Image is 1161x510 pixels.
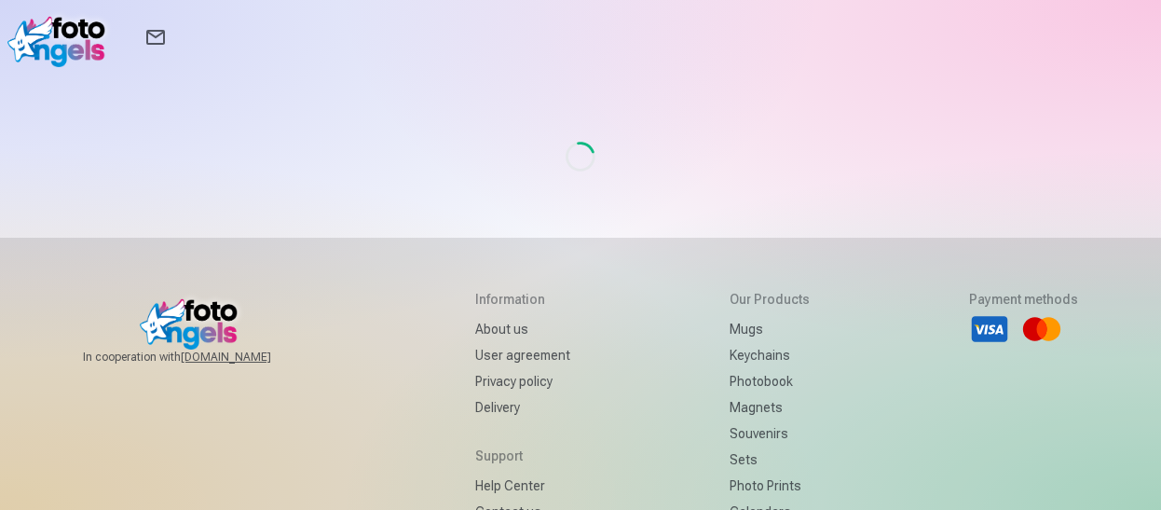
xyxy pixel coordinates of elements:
h5: Payment methods [969,290,1078,309]
a: Photo prints [730,473,810,499]
span: In cooperation with [83,350,316,365]
a: Sets [730,447,810,473]
a: Photobook [730,368,810,394]
a: Souvenirs [730,420,810,447]
h5: Support [475,447,570,465]
li: Mastercard [1021,309,1062,350]
a: Mugs [730,316,810,342]
img: /v1 [7,7,115,67]
a: Privacy policy [475,368,570,394]
a: About us [475,316,570,342]
a: [DOMAIN_NAME] [181,350,316,365]
li: Visa [969,309,1010,350]
a: Keychains [730,342,810,368]
a: User agreement [475,342,570,368]
h5: Our products [730,290,810,309]
a: Help Center [475,473,570,499]
h5: Information [475,290,570,309]
a: Magnets [730,394,810,420]
a: Delivery [475,394,570,420]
